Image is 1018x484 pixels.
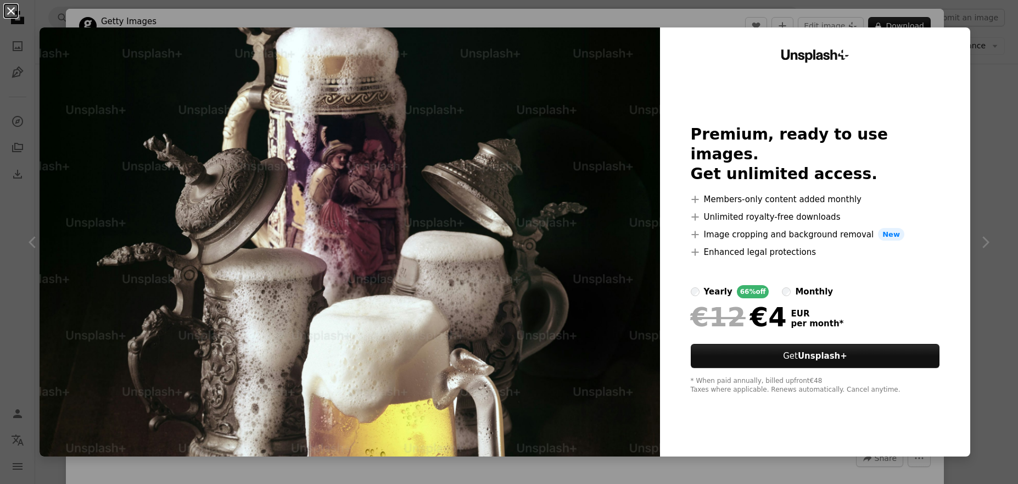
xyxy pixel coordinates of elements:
li: Enhanced legal protections [691,246,940,259]
div: yearly [704,285,732,298]
span: EUR [791,309,844,319]
h2: Premium, ready to use images. Get unlimited access. [691,125,940,184]
div: * When paid annually, billed upfront €48 Taxes where applicable. Renews automatically. Cancel any... [691,377,940,394]
span: per month * [791,319,844,329]
span: New [878,228,904,241]
li: Members-only content added monthly [691,193,940,206]
strong: Unsplash+ [798,351,847,361]
div: 66% off [737,285,769,298]
input: monthly [782,287,791,296]
div: monthly [795,285,833,298]
div: €4 [691,303,787,331]
input: yearly66%off [691,287,700,296]
li: Unlimited royalty-free downloads [691,210,940,224]
span: €12 [691,303,746,331]
button: GetUnsplash+ [691,344,940,368]
li: Image cropping and background removal [691,228,940,241]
